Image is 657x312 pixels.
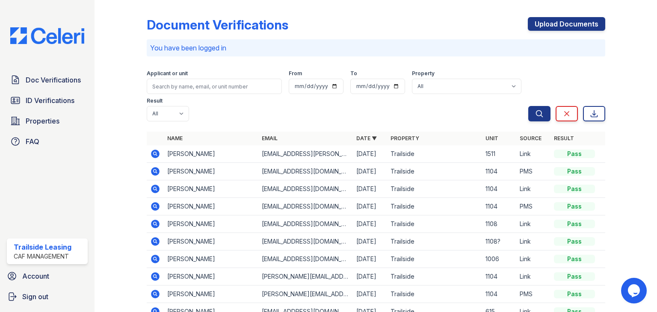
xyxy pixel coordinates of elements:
[353,145,387,163] td: [DATE]
[554,255,595,263] div: Pass
[3,288,91,305] a: Sign out
[7,92,88,109] a: ID Verifications
[353,268,387,286] td: [DATE]
[482,180,516,198] td: 1104
[516,145,550,163] td: Link
[3,27,91,44] img: CE_Logo_Blue-a8612792a0a2168367f1c8372b55b34899dd931a85d93a1a3d3e32e68fde9ad4.png
[482,233,516,250] td: 1108?
[387,233,482,250] td: Trailside
[516,180,550,198] td: Link
[482,268,516,286] td: 1104
[387,268,482,286] td: Trailside
[147,79,282,94] input: Search by name, email, or unit number
[164,198,258,215] td: [PERSON_NAME]
[482,215,516,233] td: 1108
[554,167,595,176] div: Pass
[391,135,419,141] a: Property
[258,180,353,198] td: [EMAIL_ADDRESS][DOMAIN_NAME]
[164,145,258,163] td: [PERSON_NAME]
[516,250,550,268] td: Link
[164,163,258,180] td: [PERSON_NAME]
[26,136,39,147] span: FAQ
[258,233,353,250] td: [EMAIL_ADDRESS][DOMAIN_NAME]
[7,133,88,150] a: FAQ
[3,268,91,285] a: Account
[167,135,183,141] a: Name
[554,272,595,281] div: Pass
[258,163,353,180] td: [EMAIL_ADDRESS][DOMAIN_NAME]
[482,145,516,163] td: 1511
[516,163,550,180] td: PMS
[387,145,482,163] td: Trailside
[164,233,258,250] td: [PERSON_NAME]
[482,250,516,268] td: 1006
[353,250,387,268] td: [DATE]
[353,233,387,250] td: [DATE]
[164,268,258,286] td: [PERSON_NAME]
[147,17,288,32] div: Document Verifications
[258,215,353,233] td: [EMAIL_ADDRESS][DOMAIN_NAME]
[26,75,81,85] span: Doc Verifications
[147,70,188,77] label: Applicant or unit
[258,286,353,303] td: [PERSON_NAME][EMAIL_ADDRESS][DOMAIN_NAME]
[387,215,482,233] td: Trailside
[22,291,48,302] span: Sign out
[516,198,550,215] td: PMS
[164,250,258,268] td: [PERSON_NAME]
[482,163,516,180] td: 1104
[147,97,163,104] label: Result
[258,268,353,286] td: [PERSON_NAME][EMAIL_ADDRESS][DOMAIN_NAME]
[258,250,353,268] td: [EMAIL_ADDRESS][DOMAIN_NAME]
[7,112,88,130] a: Properties
[516,268,550,286] td: Link
[528,17,605,31] a: Upload Documents
[485,135,498,141] a: Unit
[387,250,482,268] td: Trailside
[150,43,602,53] p: You have been logged in
[554,220,595,228] div: Pass
[350,70,357,77] label: To
[289,70,302,77] label: From
[7,71,88,88] a: Doc Verifications
[353,198,387,215] td: [DATE]
[412,70,435,77] label: Property
[387,286,482,303] td: Trailside
[353,286,387,303] td: [DATE]
[482,286,516,303] td: 1104
[387,180,482,198] td: Trailside
[164,286,258,303] td: [PERSON_NAME]
[14,252,71,261] div: CAF Management
[520,135,542,141] a: Source
[387,163,482,180] td: Trailside
[262,135,278,141] a: Email
[554,135,574,141] a: Result
[353,163,387,180] td: [DATE]
[621,278,648,303] iframe: chat widget
[14,242,71,252] div: Trailside Leasing
[353,215,387,233] td: [DATE]
[516,233,550,250] td: Link
[516,286,550,303] td: PMS
[164,180,258,198] td: [PERSON_NAME]
[554,150,595,158] div: Pass
[554,290,595,298] div: Pass
[353,180,387,198] td: [DATE]
[356,135,377,141] a: Date ▼
[516,215,550,233] td: Link
[258,145,353,163] td: [EMAIL_ADDRESS][PERSON_NAME][DOMAIN_NAME]
[387,198,482,215] td: Trailside
[482,198,516,215] td: 1104
[22,271,49,281] span: Account
[554,185,595,193] div: Pass
[164,215,258,233] td: [PERSON_NAME]
[554,202,595,211] div: Pass
[554,237,595,246] div: Pass
[26,116,59,126] span: Properties
[26,95,74,106] span: ID Verifications
[258,198,353,215] td: [EMAIL_ADDRESS][DOMAIN_NAME]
